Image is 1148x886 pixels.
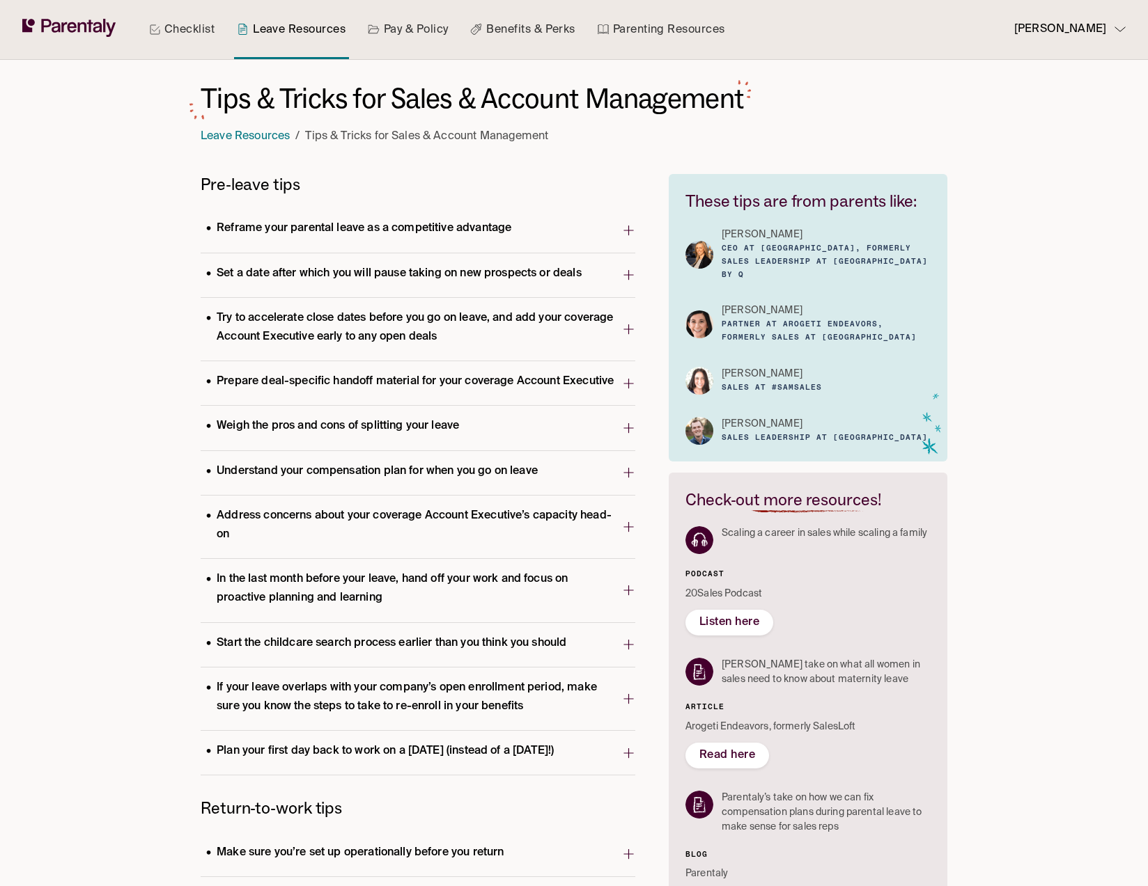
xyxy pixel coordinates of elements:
[685,743,769,768] button: Read here
[201,623,635,667] button: Start the childcare search process earlier than you think you should
[1014,20,1106,39] p: [PERSON_NAME]
[201,844,509,862] p: Make sure you’re set up operationally before you return
[685,701,931,714] h6: Article
[722,242,931,281] h6: CEO at [GEOGRAPHIC_DATA], formerly Sales Leadership at [GEOGRAPHIC_DATA] by Q
[201,406,635,450] button: Weigh the pros and cons of splitting your leave
[201,208,635,252] button: Reframe your parental leave as a competitive advantage
[685,587,931,601] p: 20Sales Podcast
[722,367,802,381] p: [PERSON_NAME]
[201,507,622,544] p: Address concerns about your coverage Account Executive’s capacity head-on
[722,791,931,834] p: Parentaly’s take on how we can fix compensation plans during parental leave to make sense for sal...
[201,372,619,391] p: Prepare deal-specific handoff material for your coverage Account Executive
[201,309,622,347] p: Try to accelerate close dates before you go on leave, and add your coverage Account Executive ear...
[201,131,290,142] a: Leave Resources
[201,298,635,361] button: Try to accelerate close dates before you go on leave, and add your coverage Account Executive ear...
[722,417,802,432] p: [PERSON_NAME]
[295,127,300,146] li: /
[201,174,635,194] h6: Pre-leave tips
[201,832,635,876] button: Make sure you’re set up operationally before you return
[722,303,931,318] a: [PERSON_NAME]
[722,526,927,541] p: Scaling a career in sales while scaling a family
[722,228,931,242] a: [PERSON_NAME]
[685,867,931,881] p: Parentaly
[685,848,931,862] h6: Blog
[685,610,773,635] button: Listen here
[201,559,635,622] button: In the last month before your leave, hand off your work and focus on proactive planning and learning
[201,417,465,436] p: Weigh the pros and cons of splitting your leave
[201,667,635,730] button: If your leave overlaps with your company’s open enrollment period, make sure you know the steps t...
[722,318,931,344] h6: Partner at Arogeti Endeavors, formerly Sales at [GEOGRAPHIC_DATA]
[201,219,517,238] p: Reframe your parental leave as a competitive advantage
[201,253,635,297] button: Set a date after which you will pause taking on new prospects or deals
[685,489,931,509] h6: Check-out more resources!
[722,367,822,381] a: [PERSON_NAME]
[722,432,928,445] h6: Sales Leadership at [GEOGRAPHIC_DATA]
[305,127,548,146] p: Tips & Tricks for Sales & Account Management
[201,264,587,283] p: Set a date after which you will pause taking on new prospects or deals
[722,303,802,318] p: [PERSON_NAME]
[201,742,559,761] p: Plan your first day back to work on a [DATE] (instead of a [DATE]!)
[699,617,759,628] span: Listen here
[201,570,622,608] p: In the last month before your leave, hand off your work and focus on proactive planning and learning
[699,748,755,763] a: Read here
[722,417,928,432] a: [PERSON_NAME]
[685,568,931,581] h6: Podcast
[201,634,572,653] p: Start the childcare search process earlier than you think you should
[201,462,543,481] p: Understand your compensation plan for when you go on leave
[722,658,931,687] p: [PERSON_NAME] take on what all women in sales need to know about maternity leave
[201,361,635,405] button: Prepare deal-specific handoff material for your coverage Account Executive
[699,615,759,630] a: Listen here
[201,679,622,716] p: If your leave overlaps with your company’s open enrollment period, make sure you know the steps t...
[722,228,802,242] p: [PERSON_NAME]
[685,720,931,734] p: Arogeti Endeavors, formerly SalesLoft
[201,798,635,818] h6: Return-to-work tips
[685,191,931,211] h6: These tips are from parents like:
[201,81,745,116] h1: Tips & Tricks for Sales & Account Management
[699,750,755,761] span: Read here
[201,451,635,495] button: Understand your compensation plan for when you go on leave
[201,496,635,558] button: Address concerns about your coverage Account Executive’s capacity head-on
[201,731,635,775] button: Plan your first day back to work on a [DATE] (instead of a [DATE]!)
[722,381,822,395] h6: Sales at #samsales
